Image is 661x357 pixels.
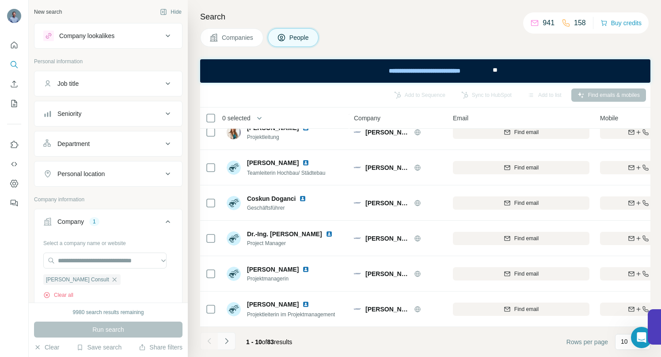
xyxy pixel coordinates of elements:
img: Logo of Mailänder Consult [354,167,361,169]
button: My lists [7,96,21,111]
div: Select a company name or website [43,236,173,247]
button: Save search [76,343,122,352]
button: Enrich CSV [7,76,21,92]
button: Quick start [7,37,21,53]
div: Personal location [57,169,105,178]
button: Share filters [139,343,182,352]
div: 9980 search results remaining [73,308,144,316]
button: Clear [34,343,59,352]
span: Project Manager [247,239,336,247]
button: Seniority [34,103,182,124]
span: Find email [514,270,539,278]
span: Mobile [600,114,618,123]
img: Logo of Mailänder Consult [354,238,361,239]
button: Buy credits [600,17,642,29]
button: Hide [154,5,188,19]
img: Logo of Mailänder Consult [354,202,361,204]
img: Avatar [227,302,241,316]
img: Avatar [227,161,241,175]
img: LinkedIn logo [326,230,333,238]
button: Find email [453,126,589,139]
img: Avatar [227,231,241,246]
p: Personal information [34,58,182,65]
span: Dr.-Ing. [PERSON_NAME] [247,230,322,238]
div: 1 [89,218,99,226]
img: LinkedIn logo [302,266,309,273]
span: [PERSON_NAME] Consult [46,276,109,284]
span: Find email [514,305,539,313]
span: [PERSON_NAME] Consult [365,305,410,314]
span: [PERSON_NAME] [247,265,299,274]
img: LinkedIn logo [302,301,309,308]
div: Company lookalikes [59,31,114,40]
span: Teamleiterin Hochbau/ Städtebau [247,170,325,176]
div: Company [57,217,84,226]
img: Avatar [227,125,241,139]
button: Use Surfe API [7,156,21,172]
h4: Search [200,11,650,23]
span: of [262,338,267,345]
img: Logo of Mailänder Consult [354,131,361,133]
img: LinkedIn logo [299,195,306,202]
p: 10 [621,337,628,346]
img: LinkedIn logo [302,159,309,166]
button: Dashboard [7,176,21,192]
span: Find email [514,199,539,207]
button: Find email [453,267,589,280]
div: Department [57,139,90,148]
span: Find email [514,128,539,136]
div: Job title [57,79,79,88]
span: Find email [514,164,539,172]
span: [PERSON_NAME] [247,158,299,167]
span: Projektmanagerin [247,275,313,283]
div: New search [34,8,62,16]
button: Department [34,133,182,154]
button: Use Surfe on LinkedIn [7,137,21,153]
iframe: Banner [200,59,650,83]
button: Find email [453,303,589,316]
img: Logo of Mailänder Consult [354,273,361,275]
span: [PERSON_NAME] Consult [365,199,410,207]
span: Geschäftsführer [247,204,310,212]
span: Company [354,114,380,123]
span: 83 [267,338,274,345]
p: 158 [574,18,586,28]
span: Projektleitung [247,133,313,141]
span: 0 selected [222,114,251,123]
span: [PERSON_NAME] Consult [365,234,410,243]
p: 941 [543,18,555,28]
span: [PERSON_NAME] Consult [365,269,410,278]
span: Projektleiterin im Projektmanagement [247,311,335,318]
span: Email [453,114,468,123]
button: Navigate to next page [218,332,236,350]
button: Find email [453,196,589,210]
p: Company information [34,196,182,203]
img: Logo of Mailänder Consult [354,308,361,310]
span: [PERSON_NAME] [247,300,299,309]
img: Avatar [227,267,241,281]
button: Find email [453,161,589,174]
button: Personal location [34,163,182,184]
div: Seniority [57,109,81,118]
button: Search [7,57,21,73]
span: results [246,338,292,345]
span: Find email [514,234,539,242]
span: Rows per page [566,338,608,346]
span: 1 - 10 [246,338,262,345]
button: Company lookalikes [34,25,182,46]
span: [PERSON_NAME] Consult [365,128,410,137]
span: Companies [222,33,254,42]
span: People [289,33,310,42]
img: Avatar [7,9,21,23]
button: Clear all [43,291,73,299]
span: Coskun Doganci [247,194,296,203]
button: Company1 [34,211,182,236]
button: Job title [34,73,182,94]
img: Avatar [227,196,241,210]
button: Feedback [7,195,21,211]
iframe: Intercom live chat [631,327,652,348]
button: Find email [453,232,589,245]
span: [PERSON_NAME] Consult [365,163,410,172]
